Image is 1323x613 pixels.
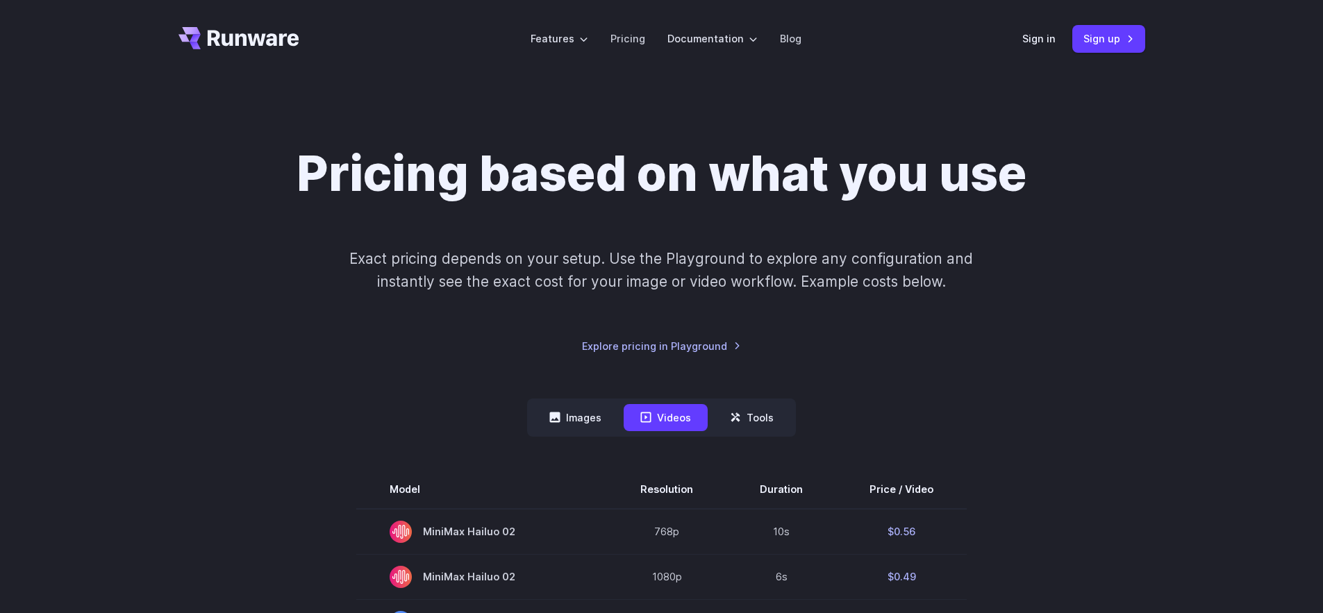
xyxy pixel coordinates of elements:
[607,554,726,599] td: 1080p
[178,27,299,49] a: Go to /
[582,338,741,354] a: Explore pricing in Playground
[323,247,999,294] p: Exact pricing depends on your setup. Use the Playground to explore any configuration and instantl...
[780,31,801,47] a: Blog
[726,554,836,599] td: 6s
[836,470,967,509] th: Price / Video
[297,144,1026,203] h1: Pricing based on what you use
[390,521,574,543] span: MiniMax Hailuo 02
[836,554,967,599] td: $0.49
[836,509,967,555] td: $0.56
[667,31,758,47] label: Documentation
[533,404,618,431] button: Images
[1022,31,1056,47] a: Sign in
[624,404,708,431] button: Videos
[726,470,836,509] th: Duration
[726,509,836,555] td: 10s
[713,404,790,431] button: Tools
[531,31,588,47] label: Features
[356,470,607,509] th: Model
[390,566,574,588] span: MiniMax Hailuo 02
[1072,25,1145,52] a: Sign up
[610,31,645,47] a: Pricing
[607,470,726,509] th: Resolution
[607,509,726,555] td: 768p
